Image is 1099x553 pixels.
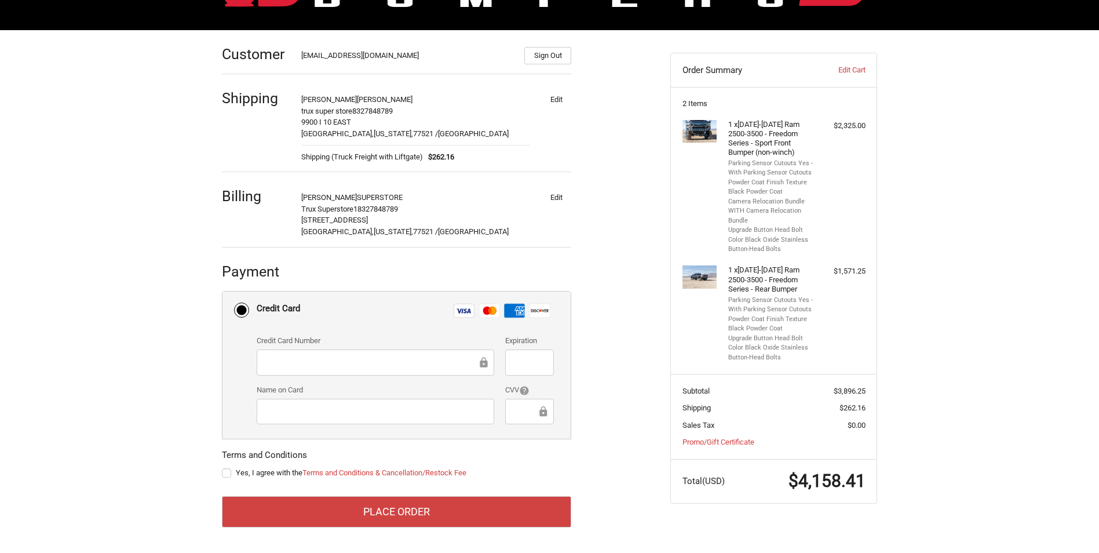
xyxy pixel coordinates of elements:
[301,95,357,104] span: [PERSON_NAME]
[728,197,817,226] li: Camera Relocation Bundle WITH Camera Relocation Bundle
[301,118,351,126] span: 9900 I 10 EAST
[301,193,357,202] span: [PERSON_NAME]
[374,129,413,138] span: [US_STATE],
[834,387,866,395] span: $3,896.25
[301,216,368,224] span: [STREET_ADDRESS]
[505,335,553,347] label: Expiration
[682,99,866,108] h3: 2 Items
[301,205,353,213] span: Trux Superstore
[374,227,413,236] span: [US_STATE],
[257,335,494,347] label: Credit Card Number
[301,50,513,64] div: [EMAIL_ADDRESS][DOMAIN_NAME]
[301,129,374,138] span: [GEOGRAPHIC_DATA],
[236,468,466,477] span: Yes, I agree with the
[302,468,466,477] a: Terms and Conditions & Cancellation/Restock Fee
[788,471,866,491] span: $4,158.41
[438,129,509,138] span: [GEOGRAPHIC_DATA]
[682,421,714,430] span: Sales Tax
[222,263,290,281] h2: Payment
[353,205,398,213] span: 18327848789
[541,189,571,205] button: Edit
[682,476,725,486] span: Total (USD)
[257,299,300,318] div: Credit Card
[222,89,290,107] h2: Shipping
[541,91,571,107] button: Edit
[682,438,754,446] a: Promo/Gift Certificate
[728,225,817,254] li: Upgrade Button Head Bolt Color Black Oxide Stainless Button-Head Bolts
[728,120,817,158] h4: 1 x [DATE]-[DATE] Ram 2500-3500 - Freedom Series - Sport Front Bumper (non-winch)
[808,64,865,76] a: Edit Cart
[820,265,866,277] div: $1,571.25
[438,227,509,236] span: [GEOGRAPHIC_DATA]
[222,45,290,63] h2: Customer
[301,227,374,236] span: [GEOGRAPHIC_DATA],
[301,151,423,163] span: Shipping (Truck Freight with Liftgate)
[413,129,438,138] span: 77521 /
[839,403,866,412] span: $262.16
[682,403,711,412] span: Shipping
[413,227,438,236] span: 77521 /
[357,193,403,202] span: SUPERSTORE
[222,496,571,527] button: Place Order
[848,421,866,430] span: $0.00
[423,151,455,163] span: $262.16
[728,265,817,294] h4: 1 x [DATE]-[DATE] Ram 2500-3500 - Freedom Series - Rear Bumper
[505,384,553,396] label: CVV
[257,384,494,396] label: Name on Card
[222,187,290,205] h2: Billing
[728,159,817,178] li: Parking Sensor Cutouts Yes - With Parking Sensor Cutouts
[1041,497,1099,553] iframe: Chat Widget
[682,387,710,395] span: Subtotal
[357,95,412,104] span: [PERSON_NAME]
[728,178,817,197] li: Powder Coat Finish Texture Black Powder Coat
[682,64,808,76] h3: Order Summary
[524,47,571,64] button: Sign Out
[222,449,307,467] legend: Terms and Conditions
[352,107,393,115] span: 8327848789
[728,334,817,363] li: Upgrade Button Head Bolt Color Black Oxide Stainless Button-Head Bolts
[728,296,817,315] li: Parking Sensor Cutouts Yes - With Parking Sensor Cutouts
[301,107,352,115] span: trux super store
[820,120,866,132] div: $2,325.00
[728,315,817,334] li: Powder Coat Finish Texture Black Powder Coat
